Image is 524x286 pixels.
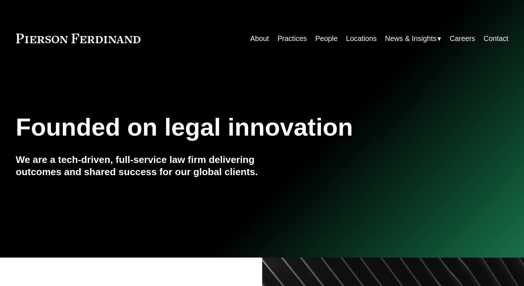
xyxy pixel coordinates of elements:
span: News & Insights [385,32,436,45]
h1: Founded on legal innovation [16,113,426,142]
a: About [250,31,269,46]
a: Locations [346,31,377,46]
a: People [315,31,338,46]
h4: We are a tech-driven, full-service law firm delivering outcomes and shared success for our global... [16,154,262,178]
a: Careers [450,31,475,46]
a: Practices [277,31,307,46]
a: Contact [484,31,508,46]
a: folder dropdown [385,31,441,46]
